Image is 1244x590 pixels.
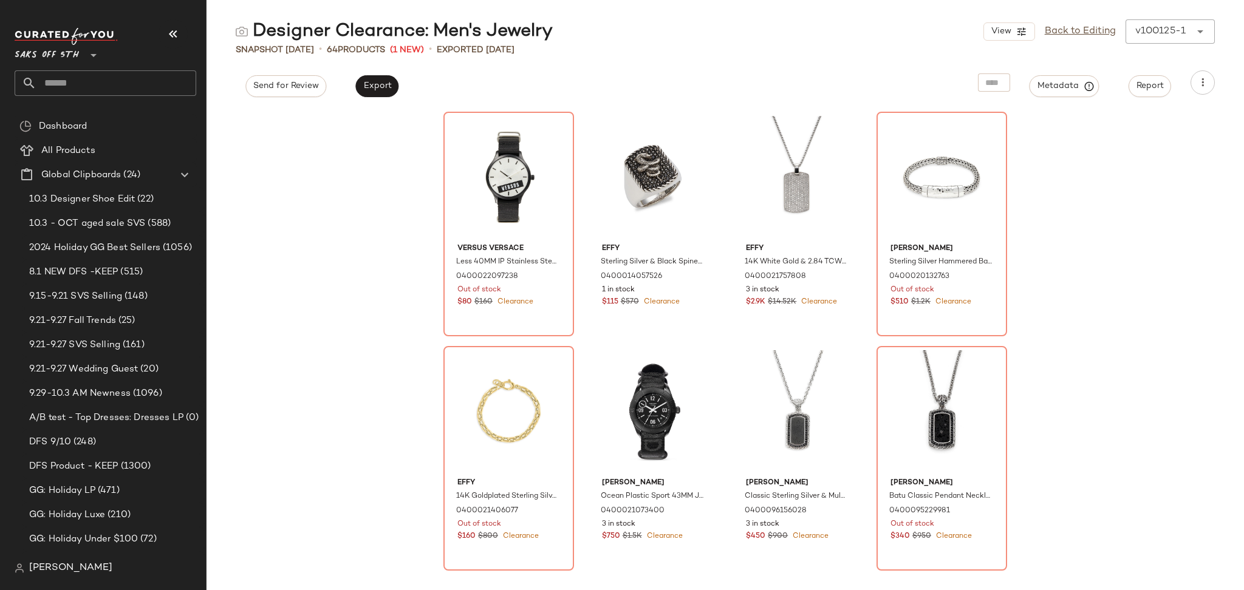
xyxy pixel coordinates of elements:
[456,271,518,282] span: 0400022097238
[890,285,934,296] span: Out of stock
[390,44,424,56] span: (1 New)
[41,144,95,158] span: All Products
[253,81,319,91] span: Send for Review
[120,338,145,352] span: (161)
[890,243,993,254] span: [PERSON_NAME]
[602,519,635,530] span: 3 in stock
[990,27,1011,36] span: View
[457,478,560,489] span: Effy
[1135,24,1186,39] div: v100125-1
[131,387,162,401] span: (1096)
[889,506,950,517] span: 0400095229981
[29,241,160,255] span: 2024 Holiday GG Best Sellers
[889,257,992,268] span: Sterling Silver Hammered Bar Chain Bracelet
[746,243,849,254] span: Effy
[602,297,618,308] span: $115
[592,350,714,473] img: 0400021073400
[790,532,829,540] span: Clearance
[592,116,714,239] img: 0400014057526
[983,22,1034,41] button: View
[601,257,703,268] span: Sterling Silver & Black Spinel Snake Ring
[799,298,837,306] span: Clearance
[29,508,105,522] span: GG: Holiday Luxe
[456,506,518,517] span: 0400021406077
[138,362,159,376] span: (20)
[236,19,553,44] div: Designer Clearance: Men's Jewelry
[746,519,779,530] span: 3 in stock
[457,531,476,542] span: $160
[236,25,248,38] img: svg%3e
[881,350,1003,473] img: 0400095229981
[355,75,398,97] button: Export
[29,532,138,546] span: GG: Holiday Under $100
[768,531,788,542] span: $900
[39,120,87,134] span: Dashboard
[29,192,135,206] span: 10.3 Designer Shoe Edit
[29,362,138,376] span: 9.21-9.27 Wedding Guest
[15,41,79,63] span: Saks OFF 5TH
[601,491,703,502] span: Ocean Plastic Sport 43MM Jacquard Logo Strap Watch
[121,168,140,182] span: (24)
[474,297,493,308] span: $160
[29,217,145,231] span: 10.3 - OCT aged sale SVS
[934,532,972,540] span: Clearance
[29,314,116,328] span: 9.21-9.27 Fall Trends
[183,411,199,425] span: (0)
[746,478,849,489] span: [PERSON_NAME]
[478,531,498,542] span: $800
[602,285,635,296] span: 1 in stock
[105,508,131,522] span: (210)
[236,44,314,56] span: Snapshot [DATE]
[95,484,120,498] span: (471)
[602,478,705,489] span: [PERSON_NAME]
[457,285,501,296] span: Out of stock
[15,28,118,45] img: cfy_white_logo.C9jOOHJF.svg
[890,519,934,530] span: Out of stock
[41,168,121,182] span: Global Clipboards
[448,116,570,239] img: 0400022097238_BLACK
[457,519,501,530] span: Out of stock
[890,297,909,308] span: $510
[768,297,796,308] span: $14.52K
[501,532,539,540] span: Clearance
[746,531,765,542] span: $450
[456,257,559,268] span: Less 40MM IP Stainless Steel Strap Watch
[457,243,560,254] span: Versus Versace
[745,506,807,517] span: 0400096156028
[29,484,95,498] span: GG: Holiday LP
[160,241,192,255] span: (1056)
[19,120,32,132] img: svg%3e
[71,435,96,449] span: (248)
[644,532,683,540] span: Clearance
[745,491,847,502] span: Classic Sterling Silver & Multi Stone Pendant Necklace
[881,116,1003,239] img: 0400020132763
[29,459,118,473] span: DFS Product - KEEP
[621,297,639,308] span: $570
[327,44,385,56] div: Products
[29,265,118,279] span: 8.1 NEW DFS -KEEP
[122,290,148,303] span: (148)
[745,257,847,268] span: 14K White Gold & 2.84 TCW Lab Grown Diamond Dog Tag Pendant Necklace
[1030,75,1099,97] button: Metadata
[457,297,472,308] span: $80
[437,44,514,56] p: Exported [DATE]
[601,271,662,282] span: 0400014057526
[746,285,779,296] span: 3 in stock
[319,42,322,57] span: •
[745,271,806,282] span: 0400021757808
[135,192,154,206] span: (22)
[429,42,432,57] span: •
[245,75,326,97] button: Send for Review
[29,387,131,401] span: 9.29-10.3 AM Newness
[890,531,910,542] span: $340
[912,531,931,542] span: $950
[890,478,993,489] span: [PERSON_NAME]
[736,116,858,239] img: 0400021757808
[601,506,665,517] span: 0400021073400
[29,290,122,303] span: 9.15-9.21 SVS Selling
[746,297,765,308] span: $2.9K
[118,265,143,279] span: (515)
[911,297,931,308] span: $1.2K
[448,350,570,473] img: 0400021406077
[116,314,135,328] span: (25)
